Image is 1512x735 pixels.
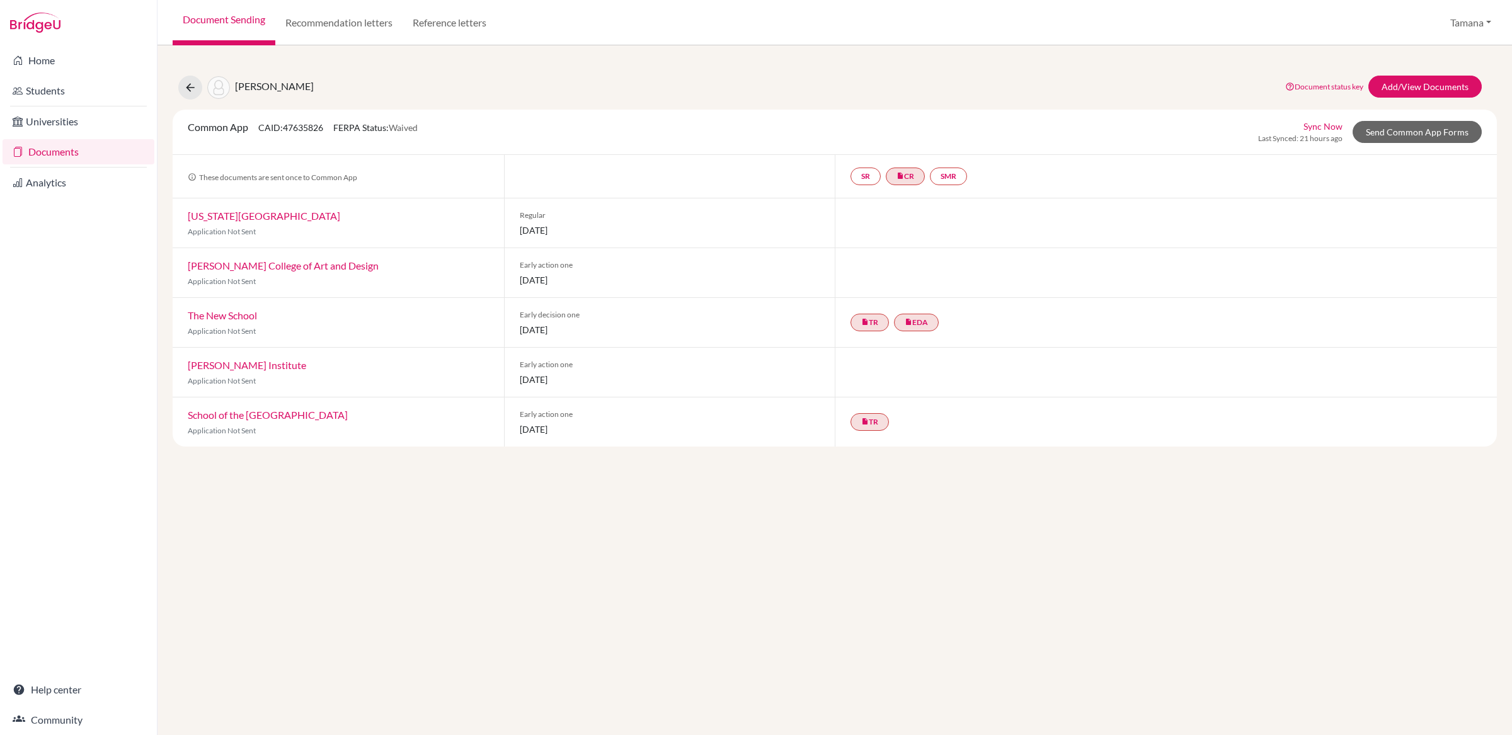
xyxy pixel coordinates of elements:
a: Analytics [3,170,154,195]
a: [US_STATE][GEOGRAPHIC_DATA] [188,210,340,222]
img: Bridge-U [10,13,60,33]
a: [PERSON_NAME] College of Art and Design [188,259,379,271]
a: Home [3,48,154,73]
span: CAID: 47635826 [258,122,323,133]
span: [PERSON_NAME] [235,80,314,92]
a: Universities [3,109,154,134]
a: SMR [930,168,967,185]
a: Documents [3,139,154,164]
a: insert_drive_fileCR [886,168,925,185]
a: SR [850,168,881,185]
a: [PERSON_NAME] Institute [188,359,306,371]
span: Application Not Sent [188,326,256,336]
span: Application Not Sent [188,426,256,435]
i: insert_drive_file [896,172,904,179]
span: Early action one [520,359,820,370]
span: Application Not Sent [188,276,256,286]
a: insert_drive_fileEDA [894,314,939,331]
span: [DATE] [520,373,820,386]
a: insert_drive_fileTR [850,314,889,331]
a: School of the [GEOGRAPHIC_DATA] [188,409,348,421]
a: Sync Now [1303,120,1343,133]
a: Students [3,78,154,103]
a: insert_drive_fileTR [850,413,889,431]
span: Waived [389,122,418,133]
span: [DATE] [520,323,820,336]
span: These documents are sent once to Common App [188,173,357,182]
span: Common App [188,121,248,133]
span: Application Not Sent [188,227,256,236]
a: Document status key [1285,82,1363,91]
span: FERPA Status: [333,122,418,133]
span: Regular [520,210,820,221]
span: [DATE] [520,224,820,237]
button: Tamana [1445,11,1497,35]
a: Send Common App Forms [1353,121,1482,143]
span: Last Synced: 21 hours ago [1258,133,1343,144]
span: Early action one [520,259,820,271]
i: insert_drive_file [861,318,869,326]
span: [DATE] [520,423,820,436]
span: Application Not Sent [188,376,256,385]
span: [DATE] [520,273,820,287]
a: Help center [3,677,154,702]
span: Early action one [520,409,820,420]
a: Add/View Documents [1368,76,1482,98]
a: Community [3,707,154,732]
i: insert_drive_file [861,418,869,425]
a: The New School [188,309,257,321]
i: insert_drive_file [905,318,912,326]
span: Early decision one [520,309,820,321]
